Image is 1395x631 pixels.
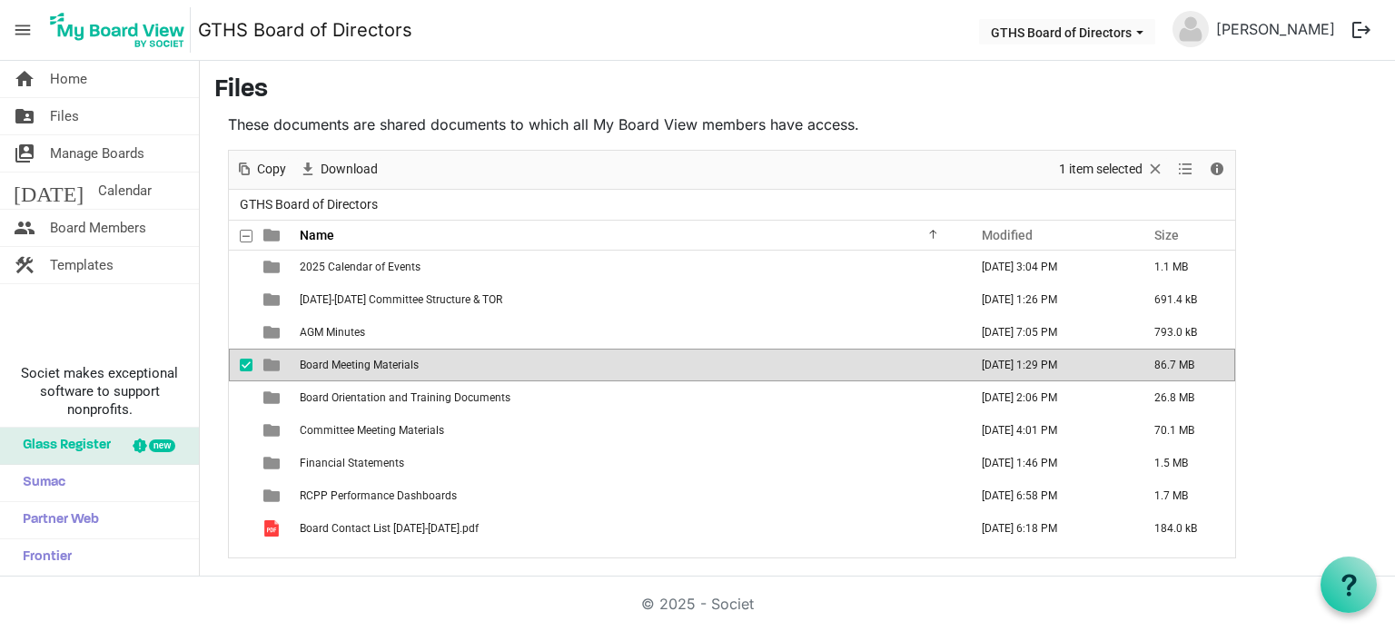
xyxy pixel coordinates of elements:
a: My Board View Logo [45,7,198,53]
td: February 20, 2025 3:04 PM column header Modified [963,251,1135,283]
td: June 26, 2024 7:05 PM column header Modified [963,316,1135,349]
span: Board Members [50,210,146,246]
a: © 2025 - Societ [641,595,754,613]
div: View [1171,151,1202,189]
td: 1.1 MB is template cell column header Size [1135,251,1235,283]
td: RCPP Performance Dashboards is template cell column header Name [294,479,963,512]
span: people [14,210,35,246]
span: Templates [50,247,114,283]
td: is template cell column header type [252,283,294,316]
div: Details [1202,151,1232,189]
td: Board Contact List 2024-2025.pdf is template cell column header Name [294,512,963,545]
span: Calendar [98,173,152,209]
img: no-profile-picture.svg [1172,11,1209,47]
span: menu [5,13,40,47]
td: checkbox [229,479,252,512]
td: Board Meeting Materials is template cell column header Name [294,349,963,381]
span: Board Contact List [DATE]-[DATE].pdf [300,522,479,535]
td: Board Orientation and Training Documents is template cell column header Name [294,381,963,414]
span: Sumac [14,465,65,501]
span: Size [1154,228,1179,242]
span: Committee Meeting Materials [300,424,444,437]
img: My Board View Logo [45,7,191,53]
span: Manage Boards [50,135,144,172]
span: Files [50,98,79,134]
span: [DATE]-[DATE] Committee Structure & TOR [300,293,502,306]
td: is template cell column header type [252,316,294,349]
span: [DATE] [14,173,84,209]
td: checkbox [229,251,252,283]
div: new [149,439,175,452]
td: checkbox [229,381,252,414]
td: is template cell column header type [252,447,294,479]
td: is template cell column header type [252,479,294,512]
td: checkbox [229,316,252,349]
td: June 26, 2025 2:06 PM column header Modified [963,381,1135,414]
span: Glass Register [14,428,111,464]
td: September 29, 2025 1:26 PM column header Modified [963,283,1135,316]
td: 86.7 MB is template cell column header Size [1135,349,1235,381]
a: [PERSON_NAME] [1209,11,1342,47]
td: July 24, 2025 4:01 PM column header Modified [963,414,1135,447]
span: Copy [255,158,288,181]
span: Board Meeting Materials [300,359,419,371]
td: checkbox [229,414,252,447]
button: Selection [1056,158,1168,181]
div: Copy [229,151,292,189]
h3: Files [214,75,1380,106]
td: October 08, 2025 1:29 PM column header Modified [963,349,1135,381]
span: Partner Web [14,502,99,538]
td: 2025 Calendar of Events is template cell column header Name [294,251,963,283]
td: is template cell column header type [252,512,294,545]
a: GTHS Board of Directors [198,12,412,48]
td: checkbox [229,283,252,316]
span: Societ makes exceptional software to support nonprofits. [8,364,191,419]
td: Financial Statements is template cell column header Name [294,447,963,479]
span: Download [319,158,380,181]
span: 1 item selected [1057,158,1144,181]
td: Committee Meeting Materials is template cell column header Name [294,414,963,447]
span: Board Orientation and Training Documents [300,391,510,404]
span: Frontier [14,539,72,576]
td: 1.5 MB is template cell column header Size [1135,447,1235,479]
td: is template cell column header type [252,349,294,381]
td: April 16, 2025 6:18 PM column header Modified [963,512,1135,545]
button: logout [1342,11,1380,49]
div: Download [292,151,384,189]
span: Home [50,61,87,97]
span: Modified [982,228,1033,242]
td: 70.1 MB is template cell column header Size [1135,414,1235,447]
td: is template cell column header type [252,414,294,447]
td: June 26, 2025 1:46 PM column header Modified [963,447,1135,479]
span: home [14,61,35,97]
button: Download [296,158,381,181]
td: 2025-2026 Committee Structure & TOR is template cell column header Name [294,283,963,316]
td: 1.7 MB is template cell column header Size [1135,479,1235,512]
td: 691.4 kB is template cell column header Size [1135,283,1235,316]
td: is template cell column header type [252,381,294,414]
td: 184.0 kB is template cell column header Size [1135,512,1235,545]
span: construction [14,247,35,283]
td: checkbox [229,349,252,381]
button: Details [1205,158,1230,181]
button: Copy [232,158,290,181]
td: checkbox [229,447,252,479]
span: 2025 Calendar of Events [300,261,420,273]
span: AGM Minutes [300,326,365,339]
p: These documents are shared documents to which all My Board View members have access. [228,113,1236,135]
button: GTHS Board of Directors dropdownbutton [979,19,1155,44]
td: is template cell column header type [252,251,294,283]
span: folder_shared [14,98,35,134]
td: AGM Minutes is template cell column header Name [294,316,963,349]
span: GTHS Board of Directors [236,193,381,216]
button: View dropdownbutton [1174,158,1196,181]
td: July 16, 2025 6:58 PM column header Modified [963,479,1135,512]
span: RCPP Performance Dashboards [300,489,457,502]
span: switch_account [14,135,35,172]
td: 26.8 MB is template cell column header Size [1135,381,1235,414]
td: 793.0 kB is template cell column header Size [1135,316,1235,349]
span: Name [300,228,334,242]
div: Clear selection [1053,151,1171,189]
td: checkbox [229,512,252,545]
span: Financial Statements [300,457,404,469]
